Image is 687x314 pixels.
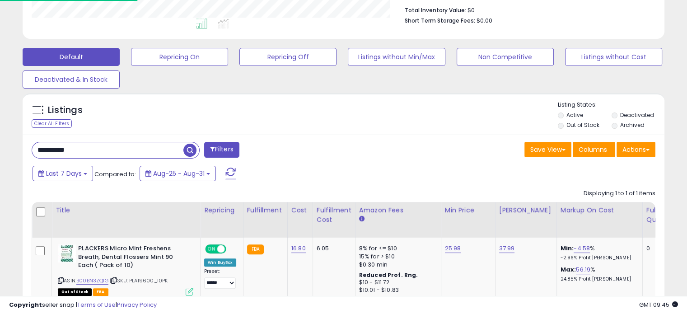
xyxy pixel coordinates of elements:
[78,244,188,272] b: PLACKERS Micro Mint Freshens Breath, Dental Flossers Mint 90 Each ( Pack of 10)
[558,101,664,109] p: Listing States:
[405,4,649,15] li: $0
[77,300,116,309] a: Terms of Use
[359,271,418,279] b: Reduced Prof. Rng.
[58,288,92,296] span: All listings that are currently out of stock and unavailable for purchase on Amazon
[646,244,674,253] div: 0
[247,244,264,254] small: FBA
[93,288,108,296] span: FBA
[94,170,136,178] span: Compared to:
[23,48,120,66] button: Default
[359,286,434,294] div: $10.01 - $10.83
[445,206,491,215] div: Min Price
[117,300,157,309] a: Privacy Policy
[556,202,642,238] th: The percentage added to the cost of goods (COGS) that forms the calculator for Min & Max prices.
[46,169,82,178] span: Last 7 Days
[239,48,336,66] button: Repricing Off
[291,206,309,215] div: Cost
[405,6,466,14] b: Total Inventory Value:
[204,258,236,267] div: Win BuyBox
[291,244,306,253] a: 16.80
[359,253,434,261] div: 15% for > $10
[204,142,239,158] button: Filters
[33,166,93,181] button: Last 7 Days
[48,104,83,117] h5: Listings
[561,244,574,253] b: Min:
[445,244,461,253] a: 25.98
[561,244,636,261] div: %
[110,277,168,284] span: | SKU: PLA19600_10PK
[9,301,157,309] div: seller snap | |
[579,145,607,154] span: Columns
[524,142,571,157] button: Save View
[9,300,42,309] strong: Copyright
[561,255,636,261] p: -2.96% Profit [PERSON_NAME]
[457,48,554,66] button: Non Competitive
[477,16,492,25] span: $0.00
[204,268,236,289] div: Preset:
[405,17,475,24] b: Short Term Storage Fees:
[225,245,239,253] span: OFF
[566,111,583,119] label: Active
[131,48,228,66] button: Repricing On
[561,276,636,282] p: 24.85% Profit [PERSON_NAME]
[561,206,639,215] div: Markup on Cost
[317,206,351,225] div: Fulfillment Cost
[247,206,284,215] div: Fulfillment
[58,244,193,295] div: ASIN:
[565,48,662,66] button: Listings without Cost
[76,277,108,285] a: B00BN3ZQ1G
[617,142,655,157] button: Actions
[204,206,239,215] div: Repricing
[359,279,434,286] div: $10 - $11.72
[566,121,599,129] label: Out of Stock
[206,245,217,253] span: ON
[639,300,678,309] span: 2025-09-8 09:45 GMT
[573,142,615,157] button: Columns
[32,119,72,128] div: Clear All Filters
[620,121,644,129] label: Archived
[359,261,434,269] div: $0.30 min
[499,206,553,215] div: [PERSON_NAME]
[561,266,636,282] div: %
[620,111,654,119] label: Deactivated
[56,206,196,215] div: Title
[359,206,437,215] div: Amazon Fees
[153,169,205,178] span: Aug-25 - Aug-31
[576,265,590,274] a: 56.19
[23,70,120,89] button: Deactivated & In Stock
[499,244,515,253] a: 37.99
[58,244,76,262] img: 51r1czXVViL._SL40_.jpg
[584,189,655,198] div: Displaying 1 to 1 of 1 items
[359,244,434,253] div: 8% for <= $10
[646,206,678,225] div: Fulfillable Quantity
[140,166,216,181] button: Aug-25 - Aug-31
[574,244,590,253] a: -4.58
[348,48,445,66] button: Listings without Min/Max
[359,215,365,223] small: Amazon Fees.
[561,265,576,274] b: Max:
[317,244,348,253] div: 6.05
